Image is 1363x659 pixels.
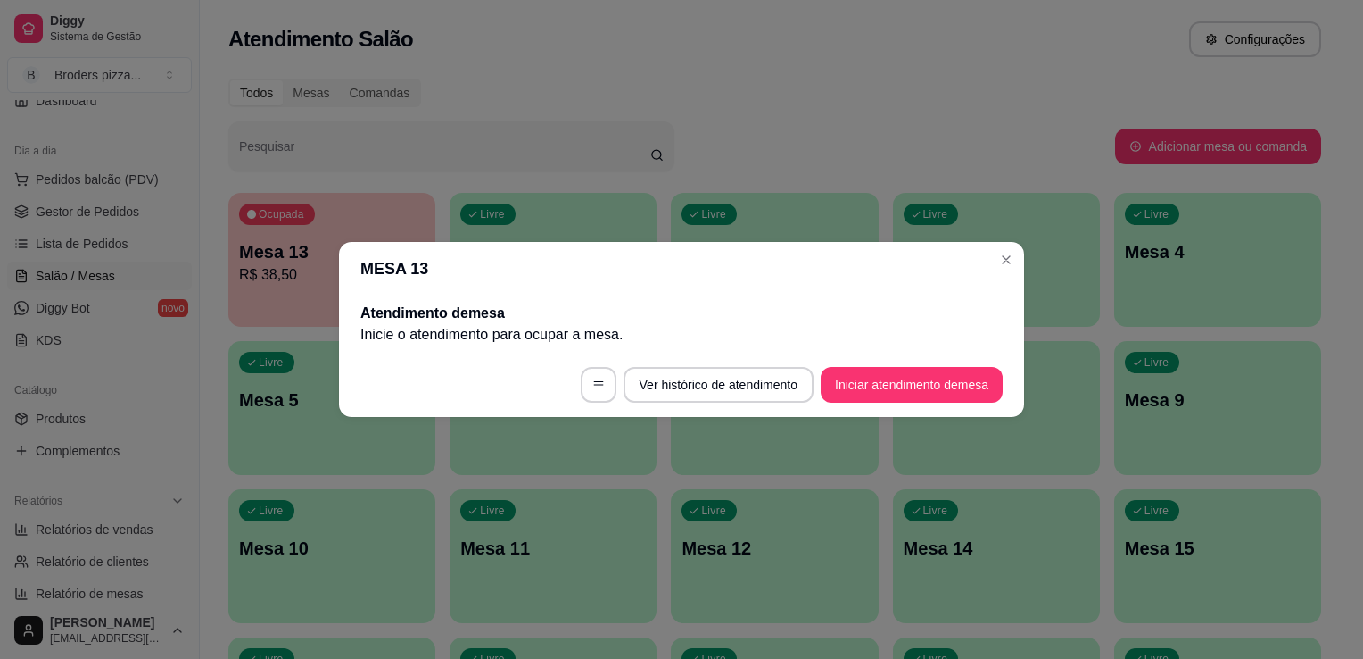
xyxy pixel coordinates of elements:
h2: Atendimento de mesa [360,303,1003,324]
button: Iniciar atendimento demesa [821,367,1003,403]
button: Close [992,246,1020,274]
header: MESA 13 [339,242,1024,296]
button: Ver histórico de atendimento [624,367,814,403]
p: Inicie o atendimento para ocupar a mesa . [360,324,1003,346]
